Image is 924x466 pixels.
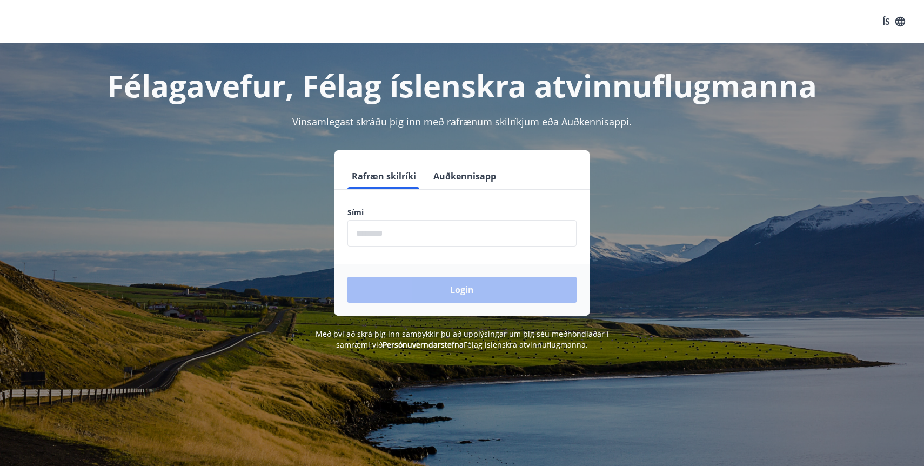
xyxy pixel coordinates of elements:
span: Með því að skrá þig inn samþykkir þú að upplýsingar um þig séu meðhöndlaðar í samræmi við Félag í... [316,329,609,350]
button: Auðkennisapp [429,163,500,189]
button: Rafræn skilríki [347,163,420,189]
a: Persónuverndarstefna [383,339,464,350]
span: Vinsamlegast skráðu þig inn með rafrænum skilríkjum eða Auðkennisappi. [292,115,632,128]
label: Sími [347,207,577,218]
h1: Félagavefur, Félag íslenskra atvinnuflugmanna [86,65,838,106]
button: ÍS [876,12,911,31]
